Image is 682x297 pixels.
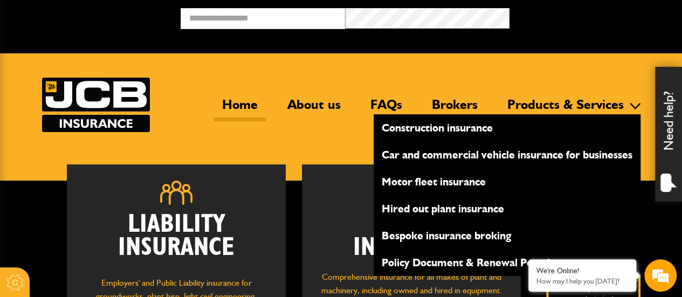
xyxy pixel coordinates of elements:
[536,266,628,275] div: We're Online!
[374,253,640,272] a: Policy Document & Renewal Portal
[374,119,640,137] a: Construction insurance
[214,96,266,121] a: Home
[42,78,150,132] a: JCB Insurance Services
[536,277,628,285] p: How may I help you today?
[279,96,349,121] a: About us
[374,226,640,245] a: Bespoke insurance broking
[42,78,150,132] img: JCB Insurance Services logo
[83,213,270,265] h2: Liability Insurance
[374,199,640,218] a: Hired out plant insurance
[374,172,640,191] a: Motor fleet insurance
[362,96,410,121] a: FAQs
[318,213,505,259] h2: Plant Insurance
[424,96,486,121] a: Brokers
[374,146,640,164] a: Car and commercial vehicle insurance for businesses
[509,8,674,25] button: Broker Login
[655,67,682,202] div: Need help?
[499,96,632,121] a: Products & Services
